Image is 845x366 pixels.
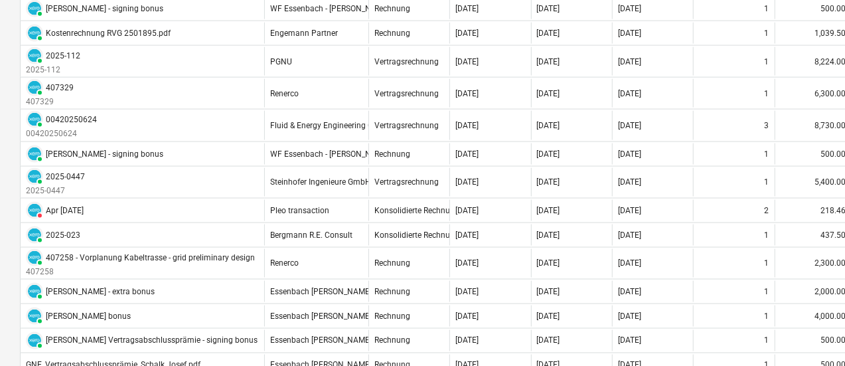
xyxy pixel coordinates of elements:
div: [DATE] [537,206,560,215]
img: xero.svg [28,251,41,264]
div: [DATE] [537,89,560,98]
div: [DATE] [537,121,560,130]
div: Die Rechnung wurde mit Xero synchronisiert und ihr Status ist derzeit PAID [26,227,43,244]
div: [DATE] [455,57,479,66]
div: Vertragsrechnung [374,89,439,98]
div: Fluid & Energy Engineering GmbH & Co. KG [270,121,424,130]
div: [DATE] [618,230,641,240]
div: [DATE] [537,287,560,296]
div: Die Rechnung wurde mit Xero synchronisiert und ihr Status ist derzeit PAID [26,79,43,96]
div: Die Rechnung wurde mit Xero synchronisiert und ihr Status ist derzeit PAID [26,249,43,266]
div: [DATE] [618,121,641,130]
div: Konsolidierte Rechnung [374,230,459,240]
div: [PERSON_NAME] - extra bonus [46,287,155,296]
div: [DATE] [455,149,479,159]
div: 1 [765,258,769,268]
div: Die Rechnung wurde mit Xero synchronisiert und ihr Status ist derzeit PAID [26,25,43,42]
div: [DATE] [455,336,479,345]
div: 407329 [46,83,74,92]
div: Rechnung [374,336,410,345]
div: PGNU [270,57,292,66]
div: WF Essenbach - [PERSON_NAME] [270,4,390,13]
div: [DATE] [537,177,560,187]
div: [DATE] [455,312,479,321]
div: [DATE] [618,258,641,268]
div: [DATE] [537,258,560,268]
img: xero.svg [28,113,41,126]
div: Vertragsrechnung [374,121,439,130]
div: Renerco [270,89,299,98]
div: [DATE] [455,287,479,296]
div: [PERSON_NAME] Vertragsabschlussprämie - signing bonus [46,336,258,345]
img: xero.svg [28,147,41,161]
div: [PERSON_NAME] - signing bonus [46,149,163,159]
div: Renerco [270,258,299,268]
img: xero.svg [28,2,41,15]
div: Die Rechnung wurde mit Xero synchronisiert und ihr Status ist derzeit DELETED [26,202,43,219]
div: 2 [765,206,769,215]
div: [DATE] [537,312,560,321]
div: Vertragsrechnung [374,177,439,187]
div: [DATE] [537,230,560,240]
p: 2025-112 [26,64,80,76]
div: Steinhofer Ingenieure GmbH [270,177,371,187]
div: Die Rechnung wurde mit Xero synchronisiert und ihr Status ist derzeit PAID [26,47,43,64]
div: 2025-023 [46,230,80,240]
iframe: Chat Widget [779,302,845,366]
div: [DATE] [455,177,479,187]
img: xero.svg [28,49,41,62]
div: 407258 - Vorplanung Kabeltrasse - grid preliminary design [46,253,255,262]
div: Engemann Partner [270,29,338,38]
div: Rechnung [374,149,410,159]
div: Essenbach [PERSON_NAME] [270,287,372,296]
p: 2025-0447 [26,185,85,197]
div: [DATE] [455,4,479,13]
div: [DATE] [618,206,641,215]
div: [DATE] [618,89,641,98]
div: Rechnung [374,29,410,38]
img: xero.svg [28,229,41,242]
div: Konsolidierte Rechnung [374,206,459,215]
div: [PERSON_NAME] - signing bonus [46,4,163,13]
div: Die Rechnung wurde mit Xero synchronisiert und ihr Status ist derzeit PAID [26,145,43,163]
div: Rechnung [374,312,410,321]
div: 1 [765,89,769,98]
div: Kostenrechnung RVG 2501895.pdf [46,29,171,38]
p: 00420250624 [26,128,97,139]
div: Die Rechnung wurde mit Xero synchronisiert und ihr Status ist derzeit PAID [26,308,43,325]
div: [DATE] [537,336,560,345]
div: Essenbach [PERSON_NAME] [270,312,372,321]
div: 2025-0447 [46,172,85,181]
div: Rechnung [374,4,410,13]
div: Rechnung [374,258,410,268]
div: WF Essenbach - [PERSON_NAME] [270,149,390,159]
div: [DATE] [618,57,641,66]
div: [DATE] [455,121,479,130]
div: Die Rechnung wurde mit Xero synchronisiert und ihr Status ist derzeit PAID [26,283,43,300]
div: Pleo transaction [270,206,329,215]
div: 2025-112 [46,51,80,60]
div: [DATE] [618,149,641,159]
div: 1 [765,312,769,321]
div: [DATE] [537,57,560,66]
img: xero.svg [28,27,41,40]
p: 407329 [26,96,74,108]
div: Bergmann R.E. Consult [270,230,352,240]
div: [DATE] [618,177,641,187]
div: [DATE] [537,29,560,38]
div: [DATE] [455,89,479,98]
div: 1 [765,177,769,187]
div: [DATE] [455,206,479,215]
div: 00420250624 [46,115,97,124]
div: Die Rechnung wurde mit Xero synchronisiert und ihr Status ist derzeit PAID [26,111,43,128]
div: 1 [765,287,769,296]
div: 1 [765,57,769,66]
div: [DATE] [455,258,479,268]
div: Rechnung [374,287,410,296]
div: Essenbach [PERSON_NAME] [270,336,372,345]
div: Chat-Widget [779,302,845,366]
img: xero.svg [28,204,41,217]
div: [PERSON_NAME] bonus [46,312,131,321]
div: 1 [765,336,769,345]
div: [DATE] [618,287,641,296]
